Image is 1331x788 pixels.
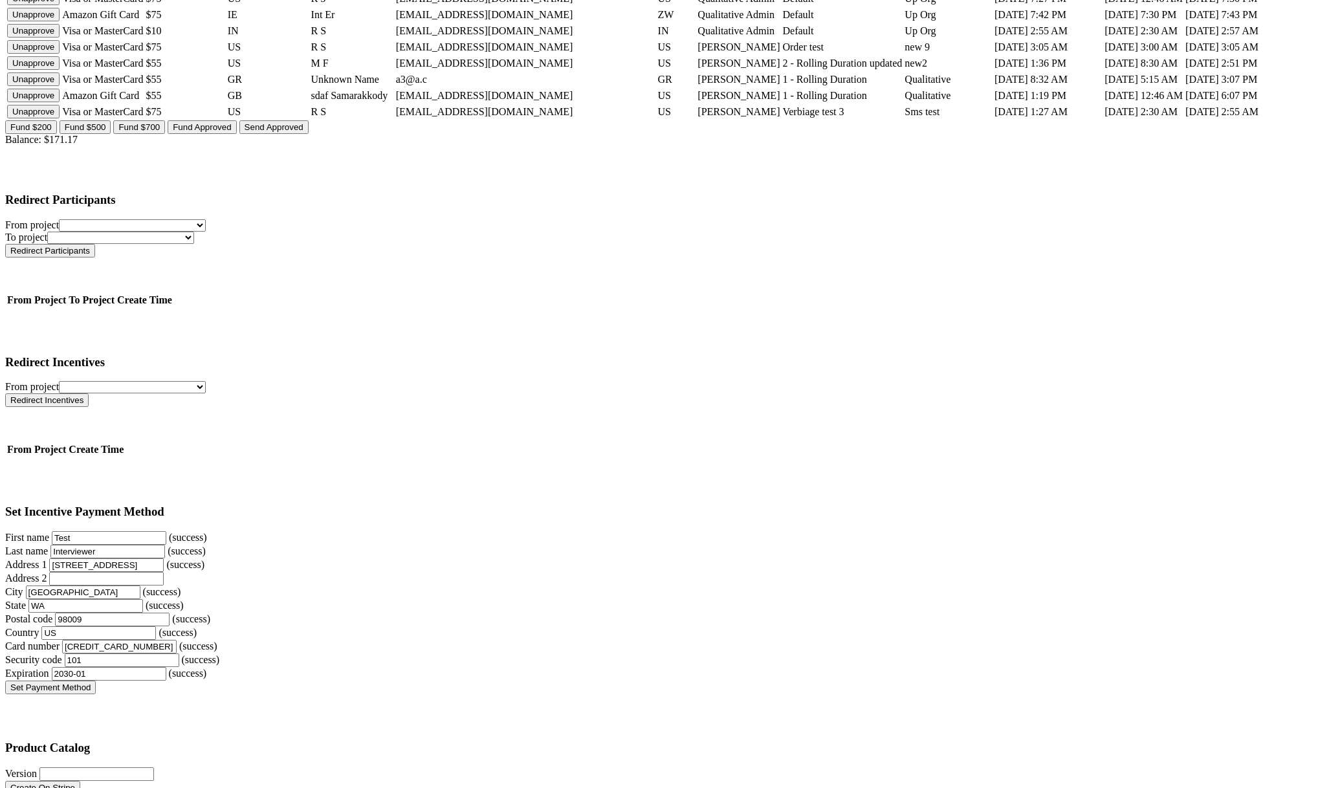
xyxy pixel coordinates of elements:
label: State [5,600,26,611]
td: Amazon Gift Card [61,88,144,103]
td: $55 [145,56,225,71]
td: [EMAIL_ADDRESS][DOMAIN_NAME] [395,7,656,22]
h3: Product Catalog [5,741,1326,755]
td: IE [227,7,309,22]
td: [DATE] 7:43 PM [1185,7,1290,22]
td: [DATE] 12:46 AM [1104,88,1183,103]
td: M F [311,56,394,71]
td: [DATE] 8:30 AM [1104,56,1183,71]
td: Qualitative [904,88,993,103]
td: Sms test [904,104,993,119]
input: Set Payment Method [5,681,96,694]
h3: Redirect Incentives [5,355,1326,369]
span: (success) [143,586,181,597]
td: Visa or MasterCard [61,72,144,87]
label: Card number [5,640,60,651]
td: [DATE] 3:05 AM [994,39,1103,54]
td: US [657,104,696,119]
button: Unapprove [7,40,60,54]
td: Visa or MasterCard [61,104,144,119]
iframe: Chat Widget [1266,726,1331,788]
td: [EMAIL_ADDRESS][DOMAIN_NAME] [395,56,656,71]
td: new2 [904,56,993,71]
td: [DATE] 7:30 PM [1104,7,1183,22]
span: (success) [182,654,220,665]
td: [DATE] 3:00 AM [1104,39,1183,54]
td: new 9 [904,39,993,54]
td: Visa or MasterCard [61,39,144,54]
span: (success) [169,532,207,543]
input: Redirect Incentives [5,393,89,407]
td: Up Org [904,23,993,38]
td: $55 [145,72,225,87]
label: To project [5,232,47,243]
span: (success) [172,613,210,624]
td: [PERSON_NAME] [697,104,780,119]
td: [DATE] 8:32 AM [994,72,1103,87]
td: $55 [145,88,225,103]
td: R S [311,23,394,38]
td: $75 [145,39,225,54]
td: [DATE] 2:55 AM [994,23,1103,38]
button: Fund $700 [113,120,165,134]
td: $10 [145,23,225,38]
button: Unapprove [7,105,60,118]
td: [DATE] 2:57 AM [1185,23,1290,38]
td: a3@a.c [395,72,656,87]
td: Default [782,7,903,22]
h3: Set Incentive Payment Method [5,505,1326,519]
label: Last name [5,545,48,556]
td: US [657,88,696,103]
td: Qualitative Admin [697,7,780,22]
button: Fund Approved [168,120,236,134]
td: [DATE] 1:36 PM [994,56,1103,71]
td: US [657,39,696,54]
td: 1 - Rolling Duration [782,72,903,87]
label: From project [5,381,59,392]
td: [EMAIL_ADDRESS][DOMAIN_NAME] [395,104,656,119]
td: sdaf Samarakkody [311,88,394,103]
th: Create Time [116,294,173,307]
span: (success) [146,600,184,611]
span: (success) [168,545,206,556]
button: Unapprove [7,89,60,102]
th: To Project [68,294,115,307]
td: Visa or MasterCard [61,23,144,38]
td: GR [227,72,309,87]
th: From Project [6,294,67,307]
td: [DATE] 3:07 PM [1185,72,1290,87]
label: Address 1 [5,559,47,570]
span: (success) [179,640,217,651]
button: Unapprove [7,8,60,21]
td: [DATE] 6:07 PM [1185,88,1290,103]
td: GB [227,88,309,103]
span: (success) [169,668,207,679]
td: $75 [145,7,225,22]
td: GR [657,72,696,87]
td: Verbiage test 3 [782,104,903,119]
span: (success) [159,627,197,638]
td: [EMAIL_ADDRESS][DOMAIN_NAME] [395,39,656,54]
td: US [657,56,696,71]
button: Send Approved [239,120,309,134]
label: City [5,586,23,597]
input: Redirect Participants [5,244,95,257]
span: (success) [166,559,204,570]
td: Qualitative [904,72,993,87]
td: [DATE] 2:30 AM [1104,104,1183,119]
button: Unapprove [7,72,60,86]
td: Amazon Gift Card [61,7,144,22]
h3: Redirect Participants [5,193,1326,207]
td: US [227,104,309,119]
td: $75 [145,104,225,119]
td: [PERSON_NAME] [697,39,780,54]
td: US [227,39,309,54]
label: From project [5,219,59,230]
th: Create Time [68,443,124,456]
td: [DATE] 2:55 AM [1185,104,1290,119]
button: Fund $500 [60,120,111,134]
td: Int Er [311,7,394,22]
td: Default [782,23,903,38]
td: Visa or MasterCard [61,56,144,71]
td: [PERSON_NAME] [697,56,780,71]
